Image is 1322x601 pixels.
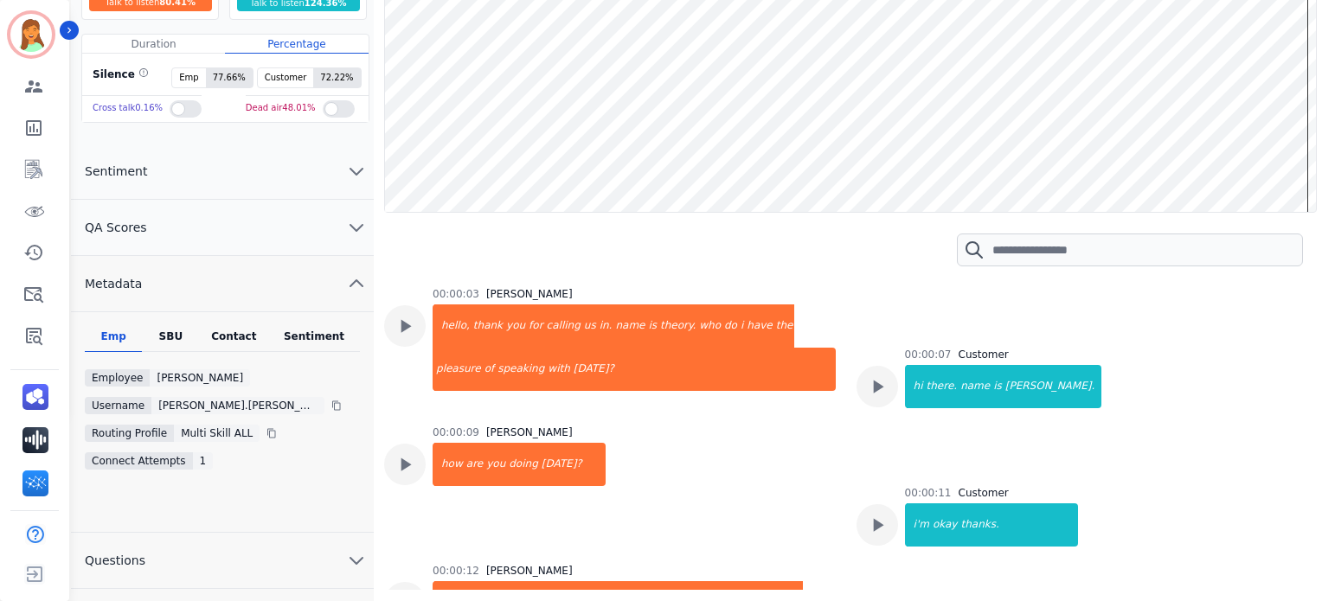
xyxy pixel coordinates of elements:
[546,348,571,391] div: with
[527,304,545,348] div: for
[85,425,174,442] div: Routing Profile
[71,275,156,292] span: Metadata
[1004,365,1102,408] div: [PERSON_NAME].
[434,443,465,486] div: how
[925,365,959,408] div: there.
[142,329,199,352] div: SBU
[504,304,527,348] div: you
[258,68,314,87] span: Customer
[959,503,1077,547] div: thanks.
[486,564,573,578] div: [PERSON_NAME]
[722,304,739,348] div: do
[82,35,225,54] div: Duration
[540,443,606,486] div: [DATE]?
[959,486,1009,500] div: Customer
[85,452,193,470] div: Connect Attempts
[486,425,573,439] div: [PERSON_NAME]
[10,14,52,55] img: Bordered avatar
[89,67,149,88] div: Silence
[434,348,483,391] div: pleasure
[71,533,374,589] button: Questions chevron down
[485,443,507,486] div: you
[225,35,368,54] div: Percentage
[496,348,546,391] div: speaking
[907,503,931,547] div: i'm
[959,365,991,408] div: name
[905,348,952,361] div: 00:00:07
[346,550,367,571] svg: chevron down
[71,163,161,180] span: Sentiment
[151,397,324,414] div: [PERSON_NAME].[PERSON_NAME]@eccogroupusa.comc3189c5b-232e-11ed-8006-800c584eb7f3
[545,304,582,348] div: calling
[613,304,646,348] div: name
[774,304,795,348] div: the
[268,329,360,352] div: Sentiment
[85,397,151,414] div: Username
[907,365,925,408] div: hi
[71,200,374,256] button: QA Scores chevron down
[959,348,1009,361] div: Customer
[433,425,479,439] div: 00:00:09
[905,486,952,500] div: 00:00:11
[931,503,959,547] div: okay
[346,217,367,238] svg: chevron down
[246,96,316,121] div: Dead air 48.01 %
[697,304,722,348] div: who
[598,304,614,348] div: in.
[465,443,485,486] div: are
[991,365,1004,408] div: is
[313,68,360,87] span: 72.22 %
[582,304,598,348] div: us
[433,564,479,578] div: 00:00:12
[206,68,253,87] span: 77.66 %
[507,443,540,486] div: doing
[71,256,374,312] button: Metadata chevron up
[745,304,773,348] div: have
[71,219,161,236] span: QA Scores
[200,329,269,352] div: Contact
[193,452,214,470] div: 1
[739,304,745,348] div: i
[93,96,163,121] div: Cross talk 0.16 %
[172,68,205,87] span: Emp
[85,369,150,387] div: Employee
[658,304,697,348] div: theory.
[346,161,367,182] svg: chevron down
[346,273,367,294] svg: chevron up
[71,144,374,200] button: Sentiment chevron down
[572,348,836,391] div: [DATE]?
[85,329,142,352] div: Emp
[433,287,479,301] div: 00:00:03
[472,304,504,348] div: thank
[486,287,573,301] div: [PERSON_NAME]
[71,552,159,569] span: Questions
[483,348,497,391] div: of
[646,304,658,348] div: is
[150,369,250,387] div: [PERSON_NAME]
[434,304,472,348] div: hello,
[174,425,260,442] div: Multi Skill ALL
